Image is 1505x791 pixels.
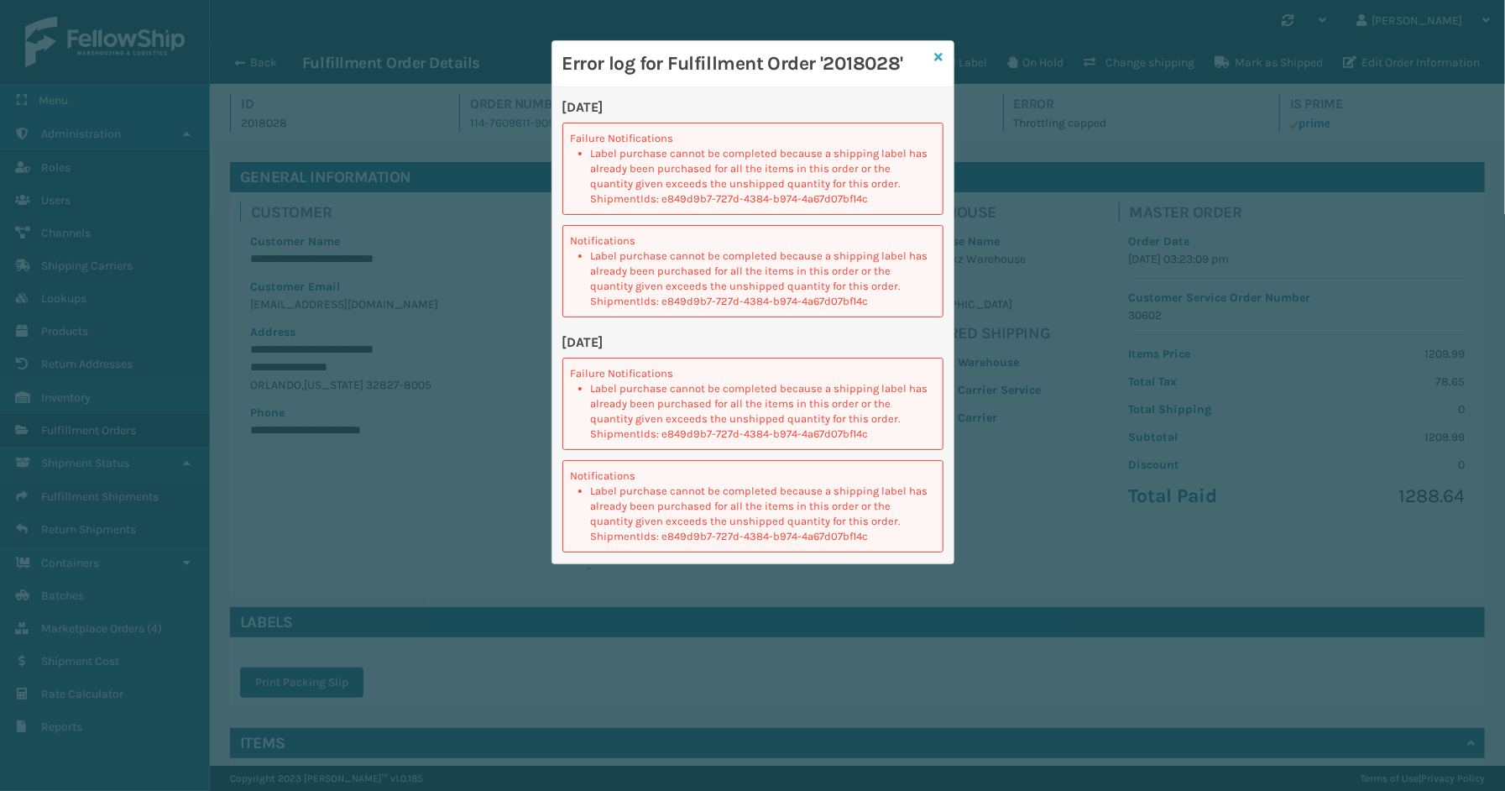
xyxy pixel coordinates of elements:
p: Failure Notifications [571,366,935,381]
p: [DATE] [562,333,943,353]
p: Notifications [571,469,935,484]
li: Label purchase cannot be completed because a shipping label has already been purchased for all th... [591,381,935,442]
p: [DATE] [562,97,943,118]
li: Label purchase cannot be completed because a shipping label has already been purchased for all th... [591,146,935,207]
li: Label purchase cannot be completed because a shipping label has already been purchased for all th... [591,484,935,544]
li: Label purchase cannot be completed because a shipping label has already been purchased for all th... [591,249,935,309]
p: Notifications [571,233,935,249]
p: Failure Notifications [571,131,935,146]
h3: Error log for Fulfillment Order '2018028' [562,51,928,76]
